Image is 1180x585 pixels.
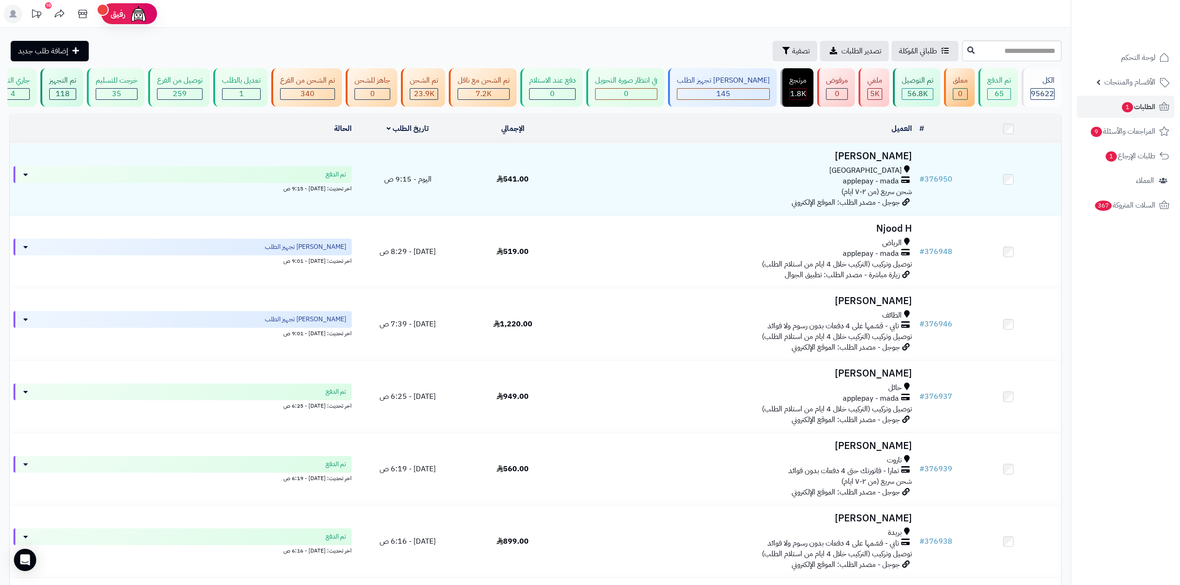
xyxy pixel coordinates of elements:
[1095,201,1112,211] span: 367
[458,75,510,86] div: تم الشحن مع ناقل
[888,383,902,393] span: حائل
[829,165,902,176] span: [GEOGRAPHIC_DATA]
[530,89,575,99] div: 0
[370,88,375,99] span: 0
[596,89,657,99] div: 0
[919,391,952,402] a: #376937
[843,393,899,404] span: applepay - mada
[1030,75,1055,86] div: الكل
[919,174,924,185] span: #
[1077,194,1174,216] a: السلات المتروكة367
[857,68,891,107] a: ملغي 5K
[173,88,187,99] span: 259
[867,75,882,86] div: ملغي
[414,88,434,99] span: 23.9K
[767,321,899,331] span: تابي - قسّمها على 4 دفعات بدون رسوم ولا فوائد
[269,68,344,107] a: تم الشحن من الفرع 340
[595,75,657,86] div: في انتظار صورة التحويل
[677,89,769,99] div: 145
[1077,145,1174,167] a: طلبات الإرجاع1
[1121,100,1155,113] span: الطلبات
[301,88,315,99] span: 340
[13,400,352,410] div: اخر تحديث: [DATE] - 6:25 ص
[380,536,436,547] span: [DATE] - 6:16 ص
[891,68,942,107] a: تم التوصيل 56.8K
[410,75,438,86] div: تم الشحن
[788,466,899,476] span: تمارا - فاتورتك حتى 4 دفعات بدون فوائد
[501,123,524,134] a: الإجمالي
[96,89,137,99] div: 35
[919,318,924,330] span: #
[1020,68,1063,107] a: الكل95622
[157,75,203,86] div: توصيل من الفرع
[1077,96,1174,118] a: الطلبات1
[762,403,912,415] span: توصيل وتركيب (التركيب خلال 4 ايام من استلام الطلب)
[447,68,518,107] a: تم الشحن مع ناقل 7.2K
[25,5,48,26] a: تحديثات المنصة
[815,68,857,107] a: مرفوض 0
[919,246,924,257] span: #
[355,89,390,99] div: 0
[919,123,924,134] a: #
[785,269,900,280] span: زيارة مباشرة - مصدر الطلب: تطبيق الجوال
[458,89,509,99] div: 7223
[790,89,806,99] div: 1817
[1122,102,1133,112] span: 1
[1077,46,1174,69] a: لوحة التحكم
[919,174,952,185] a: #376950
[820,41,889,61] a: تصدير الطلبات
[1117,26,1171,45] img: logo-2.png
[919,463,924,474] span: #
[399,68,447,107] a: تم الشحن 23.9K
[953,89,967,99] div: 0
[11,41,89,61] a: إضافة طلب جديد
[1104,76,1155,89] span: الأقسام والمنتجات
[716,88,730,99] span: 145
[497,536,529,547] span: 899.00
[841,45,881,57] span: تصدير الطلبات
[919,536,924,547] span: #
[410,89,438,99] div: 23858
[902,89,933,99] div: 56772
[841,476,912,487] span: شحن سريع (من ٢-٧ ايام)
[280,75,335,86] div: تم الشحن من الفرع
[380,246,436,257] span: [DATE] - 8:29 ص
[789,75,806,86] div: مرتجع
[888,527,902,538] span: بريدة
[112,88,121,99] span: 35
[584,68,666,107] a: في انتظار صورة التحويل 0
[792,487,900,498] span: جوجل - مصدر الطلب: الموقع الإلكتروني
[762,331,912,342] span: توصيل وتركيب (التركيب خلال 4 ايام من استلام الطلب)
[792,342,900,353] span: جوجل - مصدر الطلب: الموقع الإلكتروني
[843,176,899,187] span: applepay - mada
[529,75,576,86] div: دفع عند الاستلام
[569,441,912,451] h3: [PERSON_NAME]
[1106,151,1117,162] span: 1
[45,2,52,9] div: 10
[835,88,839,99] span: 0
[792,559,900,570] span: جوجل - مصدر الطلب: الموقع الإلكتروني
[13,473,352,482] div: اخر تحديث: [DATE] - 6:19 ص
[334,123,352,134] a: الحالة
[239,88,244,99] span: 1
[550,88,555,99] span: 0
[281,89,334,99] div: 340
[887,455,902,466] span: تاروت
[919,536,952,547] a: #376938
[146,68,211,107] a: توصيل من الفرع 259
[569,296,912,306] h3: [PERSON_NAME]
[792,197,900,208] span: جوجل - مصدر الطلب: الموقع الإلكتروني
[882,238,902,248] span: الرياض
[843,248,899,259] span: applepay - mada
[50,89,76,99] div: 118
[624,88,629,99] span: 0
[265,315,346,324] span: [PERSON_NAME] تجهيز الطلب
[13,328,352,338] div: اخر تحديث: [DATE] - 9:01 ص
[1136,174,1154,187] span: العملاء
[882,310,902,321] span: الطائف
[569,223,912,234] h3: Njood H
[919,246,952,257] a: #376948
[497,463,529,474] span: 560.00
[476,88,492,99] span: 7.2K
[49,75,76,86] div: تم التجهيز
